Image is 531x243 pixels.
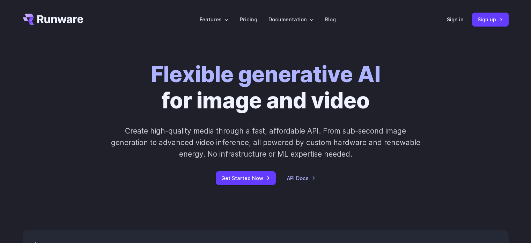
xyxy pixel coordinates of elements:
[151,62,381,114] h1: for image and video
[23,14,83,25] a: Go to /
[216,171,276,185] a: Get Started Now
[325,15,336,23] a: Blog
[240,15,257,23] a: Pricing
[268,15,314,23] label: Documentation
[151,61,381,87] strong: Flexible generative AI
[472,13,509,26] a: Sign up
[447,15,464,23] a: Sign in
[200,15,229,23] label: Features
[110,125,421,160] p: Create high-quality media through a fast, affordable API. From sub-second image generation to adv...
[287,174,316,182] a: API Docs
